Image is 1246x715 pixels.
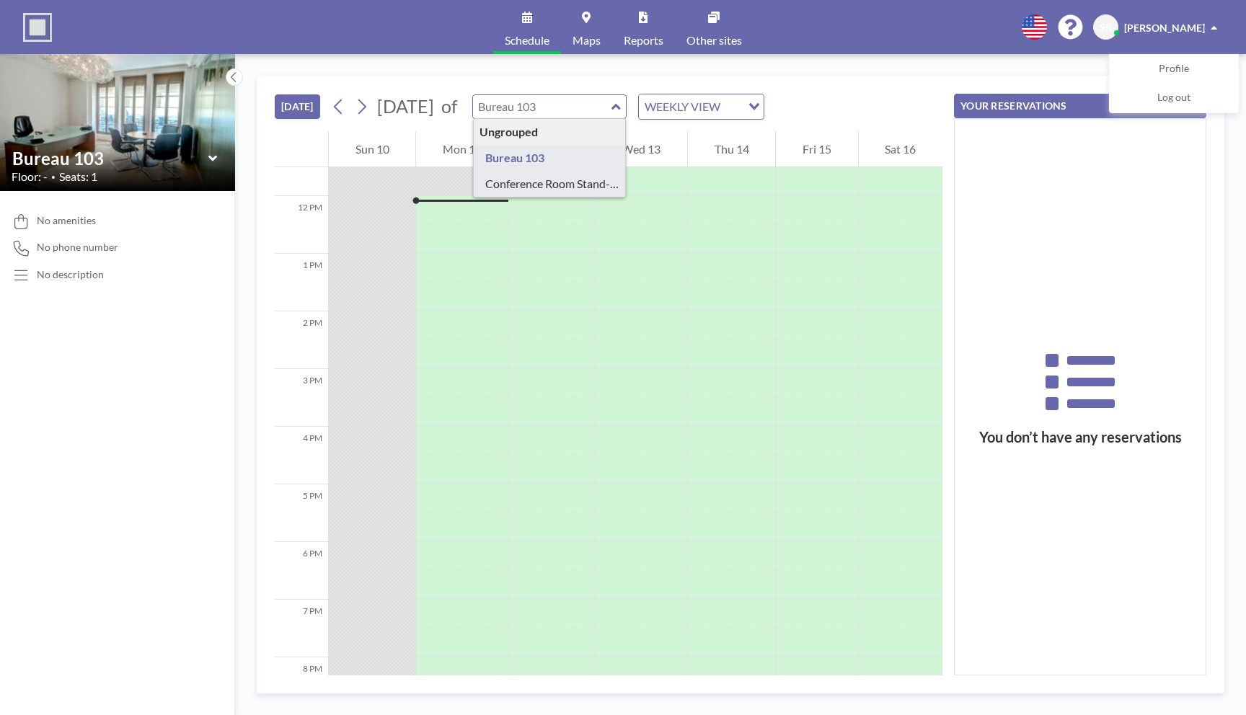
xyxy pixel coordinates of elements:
span: Schedule [505,35,549,46]
div: Fri 15 [776,131,857,167]
div: Mon 11 [416,131,508,167]
span: Seats: 1 [59,169,97,184]
img: organization-logo [23,13,52,42]
div: Bureau 103 [474,145,626,171]
div: 11 AM [275,138,328,196]
div: Thu 14 [688,131,775,167]
h3: You don’t have any reservations [955,428,1206,446]
span: No amenities [37,214,96,227]
span: SB [1100,21,1112,34]
div: Sun 10 [329,131,415,167]
span: [DATE] [377,95,434,117]
div: 12 PM [275,196,328,254]
div: Mots-clés [180,85,221,94]
div: Wed 13 [596,131,687,167]
div: No description [37,268,104,281]
span: of [441,95,457,117]
span: • [51,172,56,182]
span: Reports [624,35,663,46]
input: Bureau 103 [12,148,208,169]
div: 6 PM [275,542,328,600]
div: Sat 16 [859,131,942,167]
div: Conference Room Stand-Offices [474,171,626,197]
div: 2 PM [275,311,328,369]
img: logo_orange.svg [23,23,35,35]
div: Domaine: [DOMAIN_NAME] [37,37,163,49]
img: website_grey.svg [23,37,35,49]
img: tab_domain_overview_orange.svg [58,84,70,95]
button: YOUR RESERVATIONS [954,94,1206,118]
a: Log out [1110,84,1238,112]
span: Maps [573,35,601,46]
img: tab_keywords_by_traffic_grey.svg [164,84,175,95]
div: Ungrouped [474,119,626,145]
a: Profile [1110,55,1238,84]
div: 4 PM [275,427,328,484]
div: 5 PM [275,484,328,542]
input: Search for option [725,97,740,116]
button: [DATE] [275,94,320,119]
div: 8 PM [275,657,328,715]
div: v 4.0.24 [40,23,71,35]
span: Floor: - [12,169,48,184]
div: Domaine [74,85,111,94]
span: Profile [1159,62,1189,76]
div: Search for option [639,94,764,119]
span: No phone number [37,241,118,254]
div: 1 PM [275,254,328,311]
span: WEEKLY VIEW [642,97,723,116]
span: [PERSON_NAME] [1124,22,1205,34]
input: Bureau 103 [473,95,611,118]
div: 7 PM [275,600,328,657]
div: 3 PM [275,369,328,427]
span: Other sites [686,35,742,46]
span: Log out [1157,91,1190,105]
